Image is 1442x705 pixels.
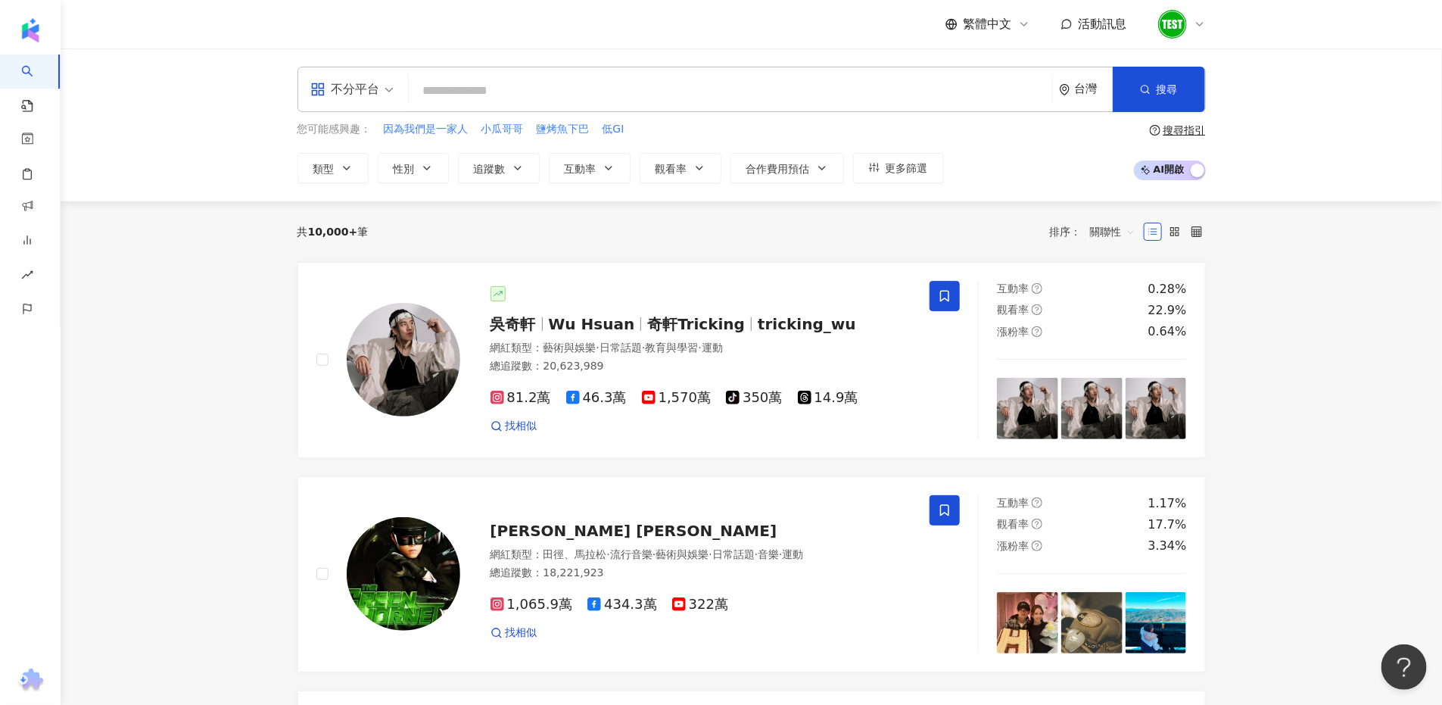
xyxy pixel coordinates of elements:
span: 流行音樂 [610,548,652,560]
div: 共 筆 [297,226,369,238]
span: 1,570萬 [642,390,712,406]
button: 因為我們是一家人 [383,121,469,138]
img: post-image [1061,378,1123,439]
span: 小瓜哥哥 [481,122,524,137]
span: 觀看率 [656,163,687,175]
span: 藝術與娛樂 [543,342,596,354]
iframe: Help Scout Beacon - Open [1381,644,1427,690]
img: post-image [1061,592,1123,654]
span: 搜尋 [1157,83,1178,95]
img: KOL Avatar [347,517,460,631]
div: 總追蹤數 ： 18,221,923 [491,566,912,581]
span: 1,065.9萬 [491,597,573,613]
span: tricking_wu [758,315,856,333]
img: unnamed.png [1158,10,1187,39]
span: 日常話題 [600,342,642,354]
span: 運動 [783,548,804,560]
img: post-image [1126,592,1187,654]
span: 找相似 [506,419,537,434]
span: question-circle [1032,541,1042,551]
span: · [779,548,782,560]
span: · [642,342,645,354]
a: KOL Avatar[PERSON_NAME] [PERSON_NAME]網紅類型：田徑、馬拉松·流行音樂·藝術與娛樂·日常話題·音樂·運動總追蹤數：18,221,9231,065.9萬434.... [297,476,1206,672]
div: 3.34% [1148,538,1187,554]
span: [PERSON_NAME] [PERSON_NAME] [491,522,777,540]
img: post-image [1126,378,1187,439]
img: post-image [997,378,1058,439]
span: 藝術與娛樂 [656,548,709,560]
button: 搜尋 [1113,67,1205,112]
span: question-circle [1032,283,1042,294]
span: 14.9萬 [798,390,858,406]
button: 互動率 [549,153,631,183]
a: 找相似 [491,419,537,434]
div: 排序： [1050,220,1144,244]
span: question-circle [1150,125,1160,136]
button: 鹽烤魚下巴 [536,121,590,138]
span: 您可能感興趣： [297,122,372,137]
span: · [709,548,712,560]
span: 漲粉率 [997,326,1029,338]
div: 1.17% [1148,495,1187,512]
span: 46.3萬 [566,390,627,406]
div: 總追蹤數 ： 20,623,989 [491,359,912,374]
button: 更多篩選 [853,153,944,183]
span: 互動率 [997,282,1029,295]
img: chrome extension [16,669,45,693]
a: KOL Avatar吳奇軒Wu Hsuan奇軒Trickingtricking_wu網紅類型：藝術與娛樂·日常話題·教育與學習·運動總追蹤數：20,623,98981.2萬46.3萬1,570萬... [297,262,1206,458]
span: 關聯性 [1090,220,1135,244]
div: 不分平台 [310,77,380,101]
span: appstore [310,82,325,97]
span: question-circle [1032,519,1042,529]
span: 因為我們是一家人 [384,122,469,137]
button: 追蹤數 [458,153,540,183]
span: 運動 [702,342,723,354]
span: environment [1059,84,1070,95]
span: · [755,548,758,560]
span: 性別 [394,163,415,175]
a: search [21,55,51,114]
span: 音樂 [758,548,779,560]
span: 類型 [313,163,335,175]
button: 觀看率 [640,153,721,183]
span: 觀看率 [997,518,1029,530]
span: 81.2萬 [491,390,551,406]
span: question-circle [1032,498,1042,508]
span: 田徑、馬拉松 [543,548,607,560]
span: 10,000+ [308,226,358,238]
span: · [607,548,610,560]
div: 搜尋指引 [1163,124,1206,136]
img: post-image [997,592,1058,654]
button: 合作費用預估 [730,153,844,183]
span: 繁體中文 [964,16,1012,33]
span: 合作費用預估 [746,163,810,175]
div: 17.7% [1148,516,1187,533]
button: 小瓜哥哥 [481,121,525,138]
a: 找相似 [491,625,537,641]
span: 互動率 [565,163,596,175]
div: 0.28% [1148,281,1187,298]
div: 22.9% [1148,302,1187,319]
span: · [596,342,600,354]
button: 性別 [378,153,449,183]
span: 吳奇軒 [491,315,536,333]
span: 日常話題 [712,548,755,560]
span: 350萬 [726,390,782,406]
span: 教育與學習 [645,342,698,354]
span: 追蹤數 [474,163,506,175]
span: rise [21,260,33,294]
span: 活動訊息 [1079,17,1127,31]
span: 322萬 [672,597,728,613]
span: 互動率 [997,497,1029,509]
span: 434.3萬 [587,597,657,613]
span: question-circle [1032,304,1042,315]
span: Wu Hsuan [549,315,635,333]
span: question-circle [1032,326,1042,337]
img: KOL Avatar [347,303,460,416]
span: · [698,342,701,354]
span: 鹽烤魚下巴 [537,122,590,137]
div: 0.64% [1148,323,1187,340]
img: logo icon [18,18,42,42]
span: 觀看率 [997,304,1029,316]
span: · [652,548,656,560]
